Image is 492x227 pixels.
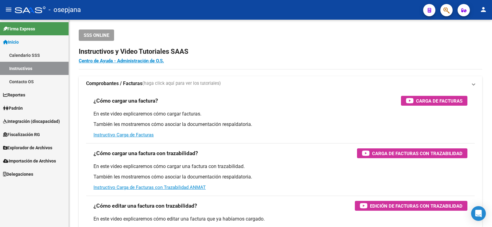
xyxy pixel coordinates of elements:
span: Edición de Facturas con Trazabilidad [370,202,462,210]
h3: ¿Cómo cargar una factura? [93,96,158,105]
h3: ¿Cómo cargar una factura con trazabilidad? [93,149,198,158]
h3: ¿Cómo editar una factura con trazabilidad? [93,202,197,210]
p: También les mostraremos cómo asociar la documentación respaldatoria. [93,174,467,180]
a: Instructivo Carga de Facturas [93,132,154,138]
span: Reportes [3,92,25,98]
div: Open Intercom Messenger [471,206,486,221]
span: Carga de Facturas [416,97,462,105]
button: SSS ONLINE [79,29,114,41]
span: Firma Express [3,25,35,32]
span: Fiscalización RG [3,131,40,138]
mat-expansion-panel-header: Comprobantes / Facturas(haga click aquí para ver los tutoriales) [79,76,482,91]
span: SSS ONLINE [84,33,109,38]
h2: Instructivos y Video Tutoriales SAAS [79,46,482,57]
p: En este video explicaremos cómo cargar facturas. [93,111,467,117]
span: Integración (discapacidad) [3,118,60,125]
span: Padrón [3,105,23,112]
span: - osepjana [49,3,81,17]
mat-icon: person [480,6,487,13]
a: Instructivo Carga de Facturas con Trazabilidad ANMAT [93,185,206,190]
span: Delegaciones [3,171,33,178]
span: Importación de Archivos [3,158,56,164]
p: También les mostraremos cómo asociar la documentación respaldatoria. [93,121,467,128]
button: Carga de Facturas con Trazabilidad [357,148,467,158]
span: Carga de Facturas con Trazabilidad [372,150,462,157]
span: Explorador de Archivos [3,144,52,151]
a: Centro de Ayuda - Administración de O.S. [79,58,164,64]
button: Edición de Facturas con Trazabilidad [355,201,467,211]
span: Inicio [3,39,19,45]
span: (haga click aquí para ver los tutoriales) [142,80,221,87]
strong: Comprobantes / Facturas [86,80,142,87]
mat-icon: menu [5,6,12,13]
p: En este video explicaremos cómo editar una factura que ya habíamos cargado. [93,216,467,222]
p: En este video explicaremos cómo cargar una factura con trazabilidad. [93,163,467,170]
button: Carga de Facturas [401,96,467,106]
